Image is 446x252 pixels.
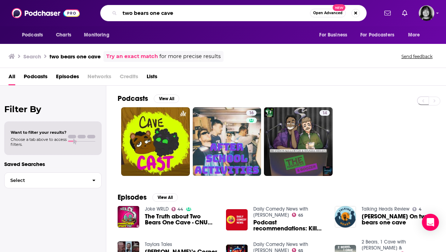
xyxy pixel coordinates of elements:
span: for more precise results [159,52,221,61]
button: View All [152,193,178,202]
h2: Filter By [4,104,102,114]
a: Episodes [56,71,79,85]
button: View All [154,94,179,103]
a: 16 [193,107,261,176]
a: 14 [320,110,330,116]
button: open menu [403,28,429,42]
div: Search podcasts, credits, & more... [100,5,367,21]
span: New [333,4,345,11]
span: Networks [87,71,111,85]
a: PodcastsView All [118,94,179,103]
span: Credits [120,71,138,85]
h2: Podcasts [118,94,148,103]
img: Andrew Huberman On two bears one cave [335,206,356,228]
div: Open Intercom Messenger [422,214,439,231]
a: 14 [264,107,333,176]
span: Podcasts [22,30,43,40]
a: Show notifications dropdown [399,7,410,19]
img: Podchaser - Follow, Share and Rate Podcasts [12,6,80,20]
p: Saved Searches [4,161,102,167]
span: 65 [298,214,303,217]
span: 4 [419,208,422,211]
a: Daily Comedy News with Johnny Mac [253,206,308,218]
a: Podcast recommendations: Kill Tony with Tim Dillon AND Two Bears, One Cave with Louis C.K. [253,219,326,231]
span: [PERSON_NAME] On two bears one cave [362,213,435,225]
button: open menu [17,28,52,42]
button: open menu [356,28,405,42]
button: Open AdvancedNew [310,9,346,17]
span: 14 [322,110,327,117]
span: Podcast recommendations: Kill [PERSON_NAME] with [PERSON_NAME] AND Two Bears, One Cave with [PERS... [253,219,326,231]
span: Want to filter your results? [11,130,67,135]
a: 65 [292,213,303,217]
span: Charts [56,30,71,40]
a: 4 [412,207,422,211]
a: Taylors Tales [145,241,172,247]
span: 44 [177,208,183,211]
span: Open Advanced [313,11,343,15]
span: Choose a tab above to access filters. [11,137,67,147]
img: Podcast recommendations: Kill Tony with Tim Dillon AND Two Bears, One Cave with Louis C.K. [226,209,248,231]
a: 44 [171,207,184,211]
span: Logged in as parkdalepublicity1 [419,5,434,21]
span: 16 [249,110,254,117]
h3: Search [23,53,41,60]
img: User Profile [419,5,434,21]
a: Try an exact match [106,52,158,61]
a: Show notifications dropdown [382,7,394,19]
a: All [9,71,15,85]
a: Charts [51,28,75,42]
a: The Truth about Two Bears One Cave - CNU 152 [145,213,218,225]
button: open menu [314,28,356,42]
button: open menu [79,28,118,42]
button: Select [4,172,102,188]
span: More [408,30,420,40]
span: Select [5,178,86,183]
span: For Podcasters [360,30,394,40]
a: Lists [147,71,157,85]
span: For Business [319,30,347,40]
h3: two bears one cave [50,53,101,60]
h2: Episodes [118,193,147,202]
a: Talking Heads Review [362,206,410,212]
a: Podcasts [24,71,47,85]
button: Send feedback [399,53,435,59]
input: Search podcasts, credits, & more... [120,7,310,19]
span: Monitoring [84,30,109,40]
a: Joke WRLD [145,206,169,212]
a: Andrew Huberman On two bears one cave [362,213,435,225]
img: The Truth about Two Bears One Cave - CNU 152 [118,206,139,228]
a: 16 [246,110,256,116]
button: Show profile menu [419,5,434,21]
a: EpisodesView All [118,193,178,202]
